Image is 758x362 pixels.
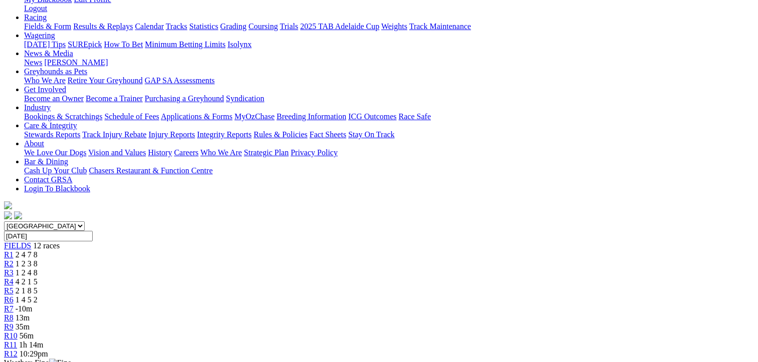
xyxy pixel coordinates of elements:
[4,201,12,209] img: logo-grsa-white.png
[24,112,754,121] div: Industry
[20,349,48,358] span: 10:29pm
[161,112,232,121] a: Applications & Forms
[20,331,34,340] span: 56m
[381,22,407,31] a: Weights
[4,349,18,358] a: R12
[4,340,17,349] a: R11
[24,40,754,49] div: Wagering
[24,22,71,31] a: Fields & Form
[277,112,346,121] a: Breeding Information
[145,40,225,49] a: Minimum Betting Limits
[88,148,146,157] a: Vision and Values
[68,76,143,85] a: Retire Your Greyhound
[4,286,14,295] a: R5
[16,304,33,313] span: -10m
[4,268,14,277] a: R3
[234,112,275,121] a: MyOzChase
[24,58,754,67] div: News & Media
[16,313,30,322] span: 13m
[4,259,14,268] a: R2
[166,22,187,31] a: Tracks
[24,148,754,157] div: About
[227,40,251,49] a: Isolynx
[280,22,298,31] a: Trials
[24,184,90,193] a: Login To Blackbook
[4,295,14,304] a: R6
[24,157,68,166] a: Bar & Dining
[82,130,146,139] a: Track Injury Rebate
[16,277,38,286] span: 4 2 1 5
[248,22,278,31] a: Coursing
[174,148,198,157] a: Careers
[24,40,66,49] a: [DATE] Tips
[24,166,754,175] div: Bar & Dining
[24,58,42,67] a: News
[24,94,754,103] div: Get Involved
[89,166,212,175] a: Chasers Restaurant & Function Centre
[73,22,133,31] a: Results & Replays
[19,340,43,349] span: 1h 14m
[104,40,143,49] a: How To Bet
[24,103,51,112] a: Industry
[398,112,430,121] a: Race Safe
[33,241,60,250] span: 12 races
[24,76,66,85] a: Who We Are
[4,331,18,340] a: R10
[16,295,38,304] span: 1 4 5 2
[348,112,396,121] a: ICG Outcomes
[24,121,77,130] a: Care & Integrity
[348,130,394,139] a: Stay On Track
[24,49,73,58] a: News & Media
[24,31,55,40] a: Wagering
[24,166,87,175] a: Cash Up Your Club
[148,148,172,157] a: History
[4,313,14,322] a: R8
[68,40,102,49] a: SUREpick
[197,130,251,139] a: Integrity Reports
[104,112,159,121] a: Schedule of Fees
[244,148,289,157] a: Strategic Plan
[189,22,218,31] a: Statistics
[24,67,87,76] a: Greyhounds as Pets
[24,22,754,31] div: Racing
[4,304,14,313] a: R7
[145,94,224,103] a: Purchasing a Greyhound
[24,76,754,85] div: Greyhounds as Pets
[24,112,102,121] a: Bookings & Scratchings
[16,322,30,331] span: 35m
[409,22,471,31] a: Track Maintenance
[300,22,379,31] a: 2025 TAB Adelaide Cup
[24,130,754,139] div: Care & Integrity
[24,130,80,139] a: Stewards Reports
[148,130,195,139] a: Injury Reports
[24,148,86,157] a: We Love Our Dogs
[135,22,164,31] a: Calendar
[86,94,143,103] a: Become a Trainer
[24,85,66,94] a: Get Involved
[14,211,22,219] img: twitter.svg
[4,250,14,259] a: R1
[4,241,31,250] a: FIELDS
[4,322,14,331] a: R9
[310,130,346,139] a: Fact Sheets
[291,148,338,157] a: Privacy Policy
[220,22,246,31] a: Grading
[24,94,84,103] a: Become an Owner
[16,268,38,277] span: 1 2 4 8
[16,259,38,268] span: 1 2 3 8
[16,250,38,259] span: 2 4 7 8
[44,58,108,67] a: [PERSON_NAME]
[24,175,72,184] a: Contact GRSA
[24,139,44,148] a: About
[226,94,264,103] a: Syndication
